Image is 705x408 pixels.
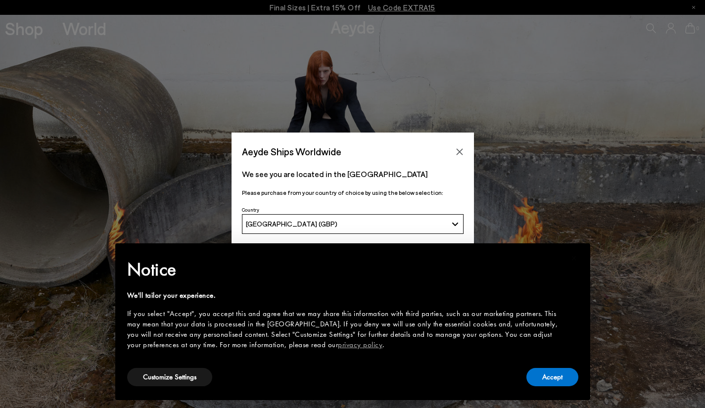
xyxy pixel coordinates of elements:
[563,246,586,270] button: Close this notice
[242,143,341,160] span: Aeyde Ships Worldwide
[242,207,259,213] span: Country
[127,257,563,282] h2: Notice
[452,144,467,159] button: Close
[242,188,464,197] p: Please purchase from your country of choice by using the below selection:
[127,368,212,386] button: Customize Settings
[526,368,578,386] button: Accept
[246,220,337,228] span: [GEOGRAPHIC_DATA] (GBP)
[127,290,563,301] div: We'll tailor your experience.
[338,340,382,350] a: privacy policy
[242,168,464,180] p: We see you are located in the [GEOGRAPHIC_DATA]
[571,250,577,266] span: ×
[127,309,563,350] div: If you select "Accept", you accept this and agree that we may share this information with third p...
